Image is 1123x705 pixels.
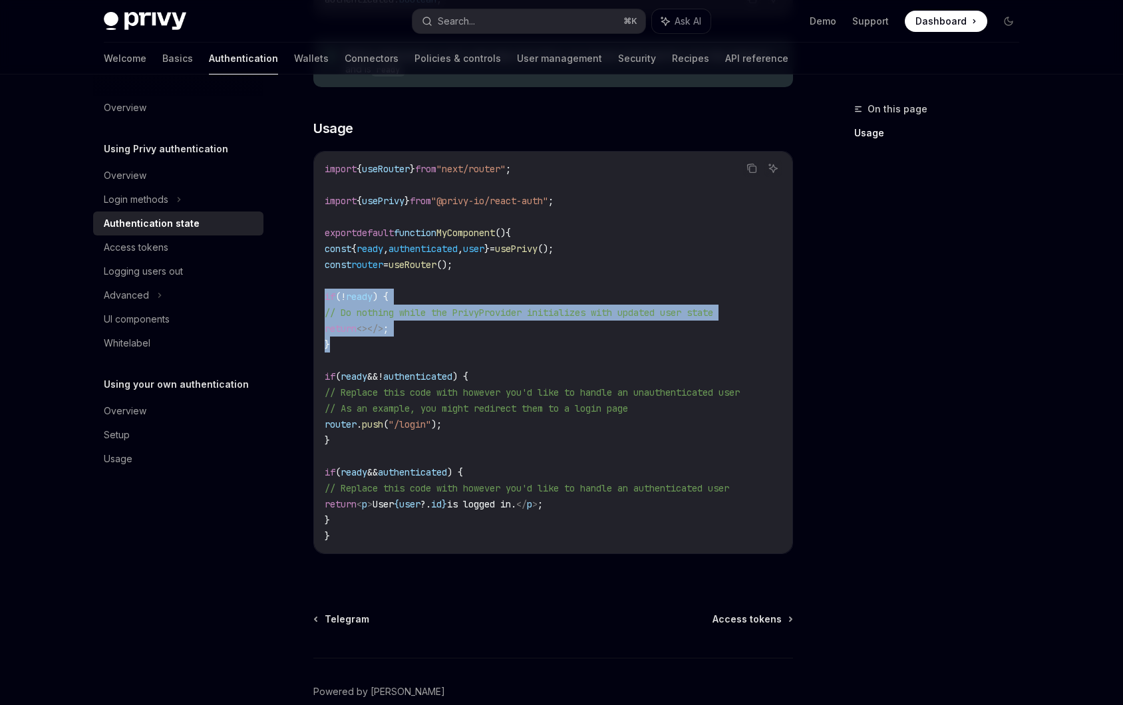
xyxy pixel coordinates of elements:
[357,418,362,430] span: .
[868,101,927,117] span: On this page
[452,370,468,382] span: ) {
[325,370,335,382] span: if
[373,498,394,510] span: User
[362,498,367,510] span: p
[93,211,263,235] a: Authentication state
[93,399,263,423] a: Overview
[447,466,463,478] span: ) {
[412,9,645,33] button: Search...⌘K
[335,370,341,382] span: (
[104,100,146,116] div: Overview
[357,163,362,175] span: {
[725,43,788,74] a: API reference
[325,259,351,271] span: const
[623,16,637,27] span: ⌘ K
[378,370,383,382] span: !
[404,195,410,207] span: }
[104,141,228,157] h5: Using Privy authentication
[431,498,442,510] span: id
[104,168,146,184] div: Overview
[383,323,389,335] span: ;
[325,227,357,239] span: export
[383,418,389,430] span: (
[104,427,130,443] div: Setup
[93,96,263,120] a: Overview
[399,498,420,510] span: user
[618,43,656,74] a: Security
[905,11,987,32] a: Dashboard
[357,227,394,239] span: default
[538,498,543,510] span: ;
[852,15,889,28] a: Support
[104,43,146,74] a: Welcome
[357,323,383,335] span: <></>
[346,291,373,303] span: ready
[410,163,415,175] span: }
[383,259,389,271] span: =
[378,466,447,478] span: authenticated
[431,195,548,207] span: "@privy-io/react-auth"
[442,498,447,510] span: }
[104,335,150,351] div: Whitelabel
[367,498,373,510] span: >
[351,243,357,255] span: {
[325,339,330,351] span: }
[325,418,357,430] span: router
[104,12,186,31] img: dark logo
[436,163,506,175] span: "next/router"
[104,287,149,303] div: Advanced
[362,195,404,207] span: usePrivy
[325,386,740,398] span: // Replace this code with however you'd like to handle an unauthenticated user
[410,195,431,207] span: from
[438,13,475,29] div: Search...
[367,466,378,478] span: &&
[93,307,263,331] a: UI components
[383,243,389,255] span: ,
[294,43,329,74] a: Wallets
[389,243,458,255] span: authenticated
[325,243,351,255] span: const
[490,243,495,255] span: =
[506,227,511,239] span: {
[458,243,463,255] span: ,
[325,291,335,303] span: if
[162,43,193,74] a: Basics
[93,259,263,283] a: Logging users out
[325,530,330,542] span: }
[313,119,353,138] span: Usage
[325,434,330,446] span: }
[104,451,132,467] div: Usage
[463,243,484,255] span: user
[341,291,346,303] span: !
[325,466,335,478] span: if
[713,613,792,626] a: Access tokens
[325,163,357,175] span: import
[325,195,357,207] span: import
[357,243,383,255] span: ready
[362,418,383,430] span: push
[517,43,602,74] a: User management
[436,259,452,271] span: ();
[743,160,760,177] button: Copy the contents from the code block
[713,613,782,626] span: Access tokens
[652,9,711,33] button: Ask AI
[104,263,183,279] div: Logging users out
[335,291,341,303] span: (
[357,195,362,207] span: {
[104,311,170,327] div: UI components
[351,259,383,271] span: router
[431,418,442,430] span: );
[325,498,357,510] span: return
[93,447,263,471] a: Usage
[104,239,168,255] div: Access tokens
[383,370,452,382] span: authenticated
[548,195,554,207] span: ;
[93,423,263,447] a: Setup
[367,370,378,382] span: &&
[325,402,628,414] span: // As an example, you might redirect them to a login page
[345,43,399,74] a: Connectors
[810,15,836,28] a: Demo
[447,498,516,510] span: is logged in.
[104,376,249,392] h5: Using your own authentication
[93,164,263,188] a: Overview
